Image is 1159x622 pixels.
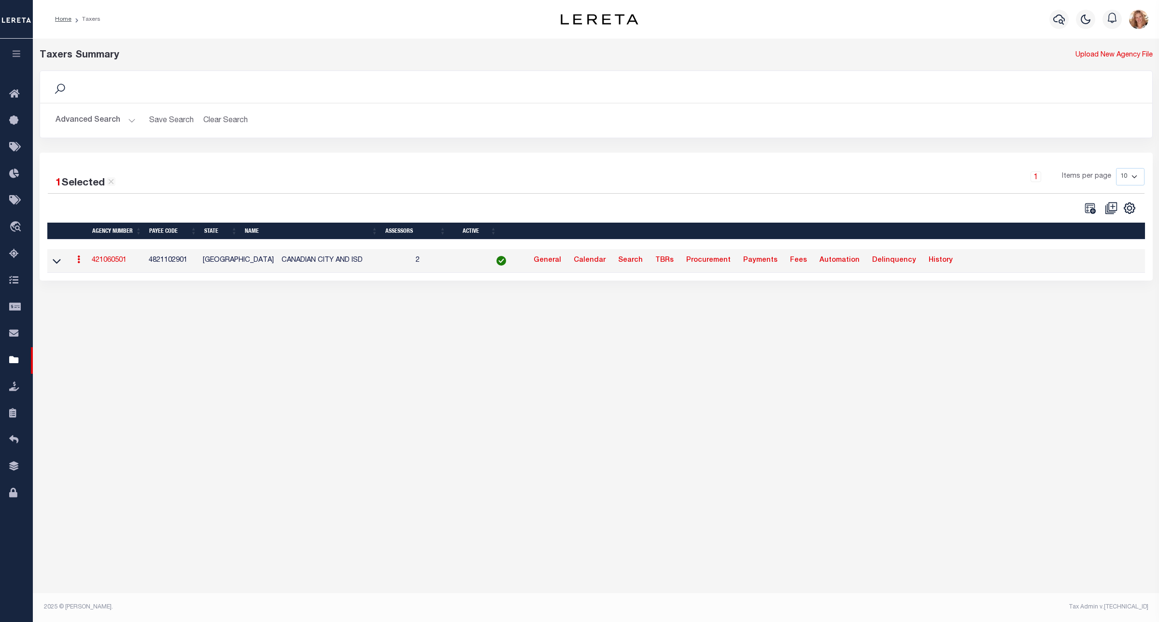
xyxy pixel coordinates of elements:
[56,111,136,130] button: Advanced Search
[500,223,1145,240] th: &nbsp;
[412,249,477,273] td: 2
[56,176,115,191] div: Selected
[1075,50,1153,61] a: Upload New Agency File
[382,223,450,240] th: Assessors: activate to sort column ascending
[71,15,100,24] li: Taxers
[40,48,871,63] div: Taxers Summary
[682,253,735,269] a: Procurement
[143,111,199,130] button: Save Search
[199,111,252,130] button: Clear Search
[56,178,61,188] span: 1
[145,223,200,240] th: Payee Code: activate to sort column ascending
[55,16,71,22] a: Home
[739,253,782,269] a: Payments
[868,253,920,269] a: Delinquency
[145,249,199,273] td: 4821102901
[815,253,864,269] a: Automation
[786,253,811,269] a: Fees
[88,223,145,240] th: Agency Number: activate to sort column ascending
[529,253,565,269] a: General
[651,253,678,269] a: TBRs
[199,249,278,273] td: [GEOGRAPHIC_DATA]
[924,253,957,269] a: History
[1062,171,1111,182] span: Items per page
[1031,171,1041,182] a: 1
[450,223,500,240] th: Active: activate to sort column ascending
[614,253,647,269] a: Search
[569,253,610,269] a: Calendar
[561,14,638,25] img: logo-dark.svg
[92,257,127,264] a: 421060501
[200,223,241,240] th: State: activate to sort column ascending
[496,256,506,266] img: check-icon-green.svg
[241,223,382,240] th: Name: activate to sort column ascending
[278,249,412,273] td: CANADIAN CITY AND ISD
[9,221,25,234] i: travel_explore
